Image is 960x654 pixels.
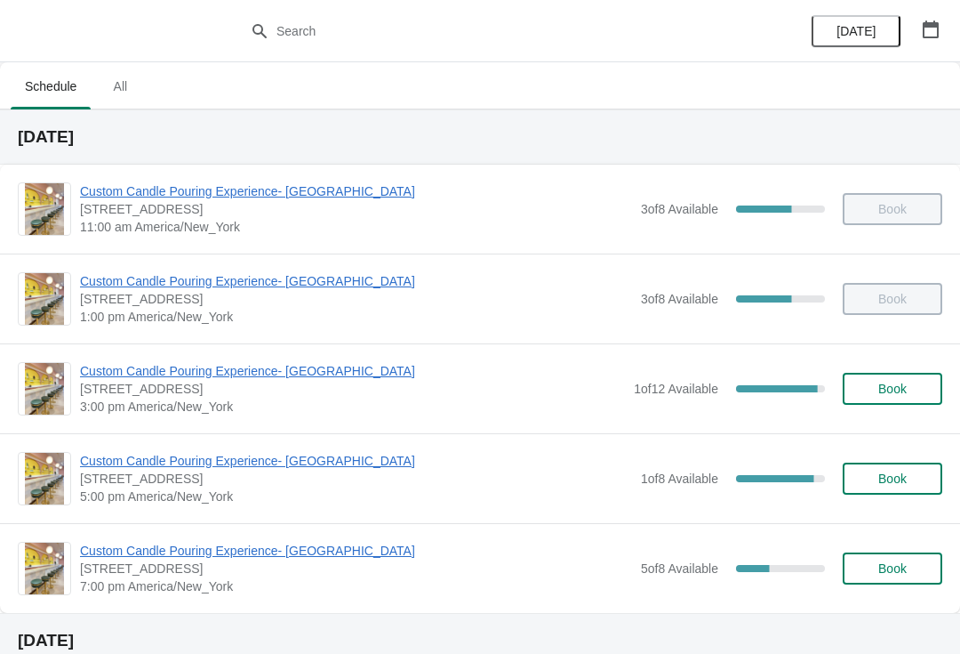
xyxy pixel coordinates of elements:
[641,202,718,216] span: 3 of 8 Available
[641,292,718,306] span: 3 of 8 Available
[843,463,942,495] button: Book
[80,272,632,290] span: Custom Candle Pouring Experience- [GEOGRAPHIC_DATA]
[80,452,632,470] span: Custom Candle Pouring Experience- [GEOGRAPHIC_DATA]
[80,218,632,236] span: 11:00 am America/New_York
[18,128,942,146] h2: [DATE]
[25,363,64,415] img: Custom Candle Pouring Experience- Delray Beach | 415 East Atlantic Avenue, Delray Beach, FL, USA ...
[80,380,625,398] span: [STREET_ADDRESS]
[80,488,632,505] span: 5:00 pm America/New_York
[25,543,64,594] img: Custom Candle Pouring Experience- Delray Beach | 415 East Atlantic Avenue, Delray Beach, FL, USA ...
[80,577,632,595] span: 7:00 pm America/New_York
[843,373,942,405] button: Book
[276,15,720,47] input: Search
[80,290,632,308] span: [STREET_ADDRESS]
[11,70,91,102] span: Schedule
[836,24,876,38] span: [DATE]
[98,70,142,102] span: All
[25,273,64,325] img: Custom Candle Pouring Experience- Delray Beach | 415 East Atlantic Avenue, Delray Beach, FL, USA ...
[641,472,718,486] span: 1 of 8 Available
[878,561,907,576] span: Book
[812,15,900,47] button: [DATE]
[80,470,632,488] span: [STREET_ADDRESS]
[878,382,907,396] span: Book
[80,182,632,200] span: Custom Candle Pouring Experience- [GEOGRAPHIC_DATA]
[80,308,632,326] span: 1:00 pm America/New_York
[25,183,64,235] img: Custom Candle Pouring Experience- Delray Beach | 415 East Atlantic Avenue, Delray Beach, FL, USA ...
[18,632,942,650] h2: [DATE]
[80,200,632,218] span: [STREET_ADDRESS]
[634,382,718,396] span: 1 of 12 Available
[80,560,632,577] span: [STREET_ADDRESS]
[80,398,625,416] span: 3:00 pm America/New_York
[80,362,625,380] span: Custom Candle Pouring Experience- [GEOGRAPHIC_DATA]
[843,553,942,585] button: Book
[80,542,632,560] span: Custom Candle Pouring Experience- [GEOGRAPHIC_DATA]
[25,453,64,505] img: Custom Candle Pouring Experience- Delray Beach | 415 East Atlantic Avenue, Delray Beach, FL, USA ...
[641,561,718,576] span: 5 of 8 Available
[878,472,907,486] span: Book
